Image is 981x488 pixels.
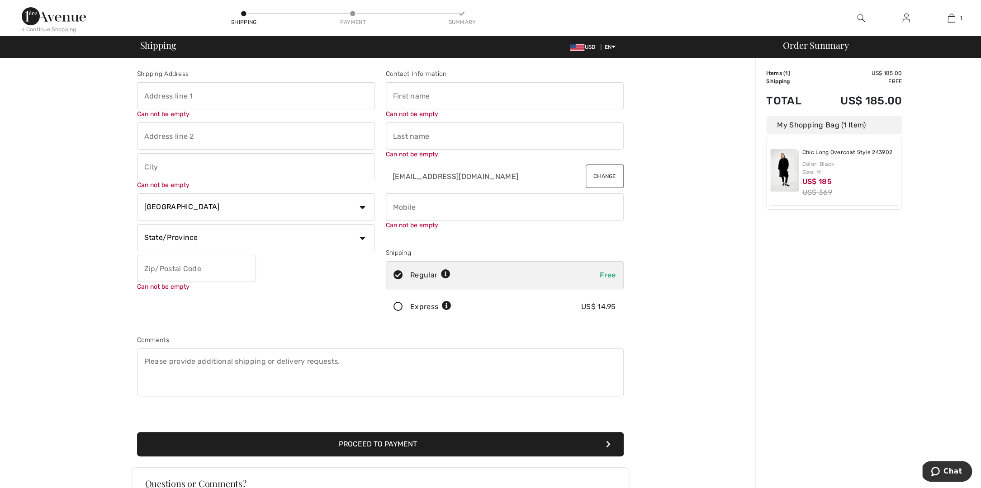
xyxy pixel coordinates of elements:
span: 1 [785,70,788,76]
div: Payment [339,18,366,26]
div: Can not be empty [386,221,624,230]
input: Last name [386,122,624,150]
div: Shipping [386,248,624,258]
button: Change [586,164,624,188]
input: City [137,153,375,180]
span: US$ 185 [802,177,832,186]
div: US$ 14.95 [581,301,616,312]
div: Can not be empty [137,282,256,291]
input: Zip/Postal Code [137,255,256,282]
input: Mobile [386,193,624,221]
a: Chic Long Overcoat Style 243902 [802,149,892,156]
div: < Continue Shopping [22,25,76,33]
div: Order Summary [772,41,976,50]
td: Total [766,85,815,116]
span: Shipping [140,41,176,50]
div: Can not be empty [386,109,624,119]
div: Color: Black Size: M [802,160,898,176]
s: US$ 369 [802,188,832,197]
div: Can not be empty [386,150,624,159]
div: Can not be empty [137,180,375,190]
td: Free [815,77,902,85]
div: Can not be empty [137,109,375,119]
div: My Shopping Bag (1 Item) [766,116,902,134]
button: Proceed to Payment [137,432,624,456]
span: Free [599,271,616,279]
td: Shipping [766,77,815,85]
div: Summary [448,18,475,26]
div: Shipping Address [137,69,375,79]
input: Address line 2 [137,122,375,150]
img: US Dollar [570,44,584,51]
img: 1ère Avenue [22,7,86,25]
a: 1 [929,13,973,23]
h3: Questions or Comments? [145,479,616,488]
div: Regular [410,270,450,281]
iframe: Opens a widget where you can chat to one of our agents [922,461,972,483]
img: My Bag [948,13,955,23]
input: E-mail [386,163,564,190]
div: Comments [137,335,624,345]
img: search the website [857,13,865,23]
img: Chic Long Overcoat Style 243902 [770,149,799,192]
input: Address line 1 [137,82,375,109]
div: Express [410,301,451,312]
td: Items ( ) [766,69,815,77]
img: My Info [902,13,910,23]
span: EN [605,44,616,50]
input: First name [386,82,624,109]
span: 1 [960,14,962,22]
div: Shipping [230,18,257,26]
span: USD [570,44,599,50]
a: Sign In [895,13,917,24]
div: Contact Information [386,69,624,79]
td: US$ 185.00 [815,69,902,77]
td: US$ 185.00 [815,85,902,116]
